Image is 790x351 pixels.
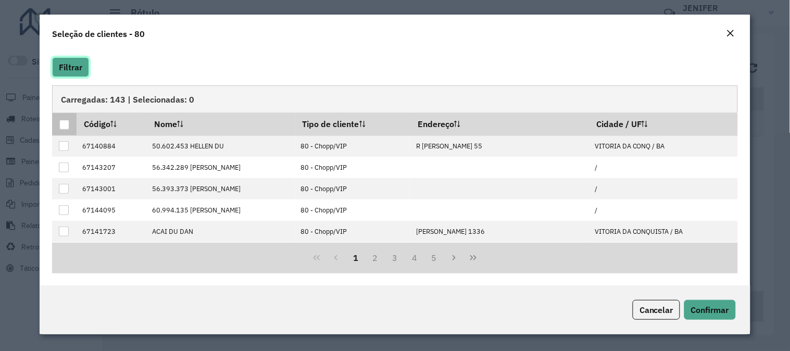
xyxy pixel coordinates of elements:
[295,199,410,221] td: 80 - Chopp/VIP
[684,300,736,320] button: Confirmar
[52,85,738,112] div: Carregadas: 143 | Selecionadas: 0
[77,199,147,221] td: 67144095
[723,27,738,41] button: Close
[295,113,410,135] th: Tipo de cliente
[463,248,483,268] button: Last Page
[147,113,295,135] th: Nome
[295,157,410,178] td: 80 - Chopp/VIP
[295,242,410,264] td: 80 - Chopp/VIP
[444,248,464,268] button: Next Page
[77,178,147,199] td: 67143001
[590,157,738,178] td: /
[424,248,444,268] button: 5
[77,221,147,242] td: 67141723
[147,199,295,221] td: 60.994.135 [PERSON_NAME]
[590,242,738,264] td: VITORIA DA CONQ / BA
[590,135,738,157] td: VITORIA DA CONQ / BA
[77,135,147,157] td: 67140884
[726,29,735,37] em: Fechar
[590,113,738,135] th: Cidade / UF
[147,157,295,178] td: 56.342.289 [PERSON_NAME]
[52,57,89,77] button: Filtrar
[147,221,295,242] td: ACAI DU DAN
[295,135,410,157] td: 80 - Chopp/VIP
[77,157,147,178] td: 67143207
[147,135,295,157] td: 50.602.453 HELLEN DU
[639,305,673,315] span: Cancelar
[147,242,295,264] td: [PERSON_NAME]
[410,242,589,264] td: [STREET_ADDRESS][PERSON_NAME]
[590,221,738,242] td: VITORIA DA CONQUISTA / BA
[691,305,729,315] span: Confirmar
[410,113,589,135] th: Endereço
[590,178,738,199] td: /
[346,248,366,268] button: 1
[590,199,738,221] td: /
[410,135,589,157] td: R [PERSON_NAME] 55
[366,248,385,268] button: 2
[77,242,147,264] td: 67137892
[410,221,589,242] td: [PERSON_NAME] 1336
[52,28,145,40] h4: Seleção de clientes - 80
[295,178,410,199] td: 80 - Chopp/VIP
[405,248,424,268] button: 4
[633,300,680,320] button: Cancelar
[77,113,147,135] th: Código
[385,248,405,268] button: 3
[147,178,295,199] td: 56.393.373 [PERSON_NAME]
[295,221,410,242] td: 80 - Chopp/VIP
